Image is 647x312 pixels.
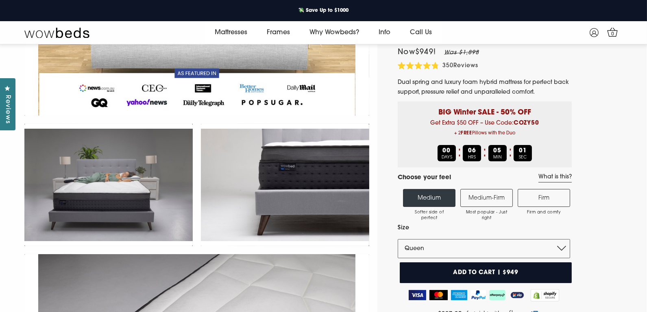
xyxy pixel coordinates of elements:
[444,50,479,56] em: Was $1,898
[404,128,566,138] span: + 2 Pillows with the Duo
[471,290,486,300] img: PayPal Logo
[398,223,570,233] label: Size
[400,262,572,283] button: Add to cart | $949
[403,189,455,207] label: Medium
[538,174,572,183] a: What is this?
[451,290,468,300] img: American Express Logo
[257,21,300,44] a: Frames
[398,174,451,183] h4: Choose your feel
[522,210,566,215] span: Firm and comfy
[460,189,513,207] label: Medium-Firm
[514,120,540,126] b: COZY50
[609,30,617,38] span: 0
[489,290,505,300] img: AfterPay Logo
[519,148,527,154] b: 01
[509,290,526,300] img: ZipPay Logo
[409,290,426,300] img: Visa Logo
[468,148,476,154] b: 06
[531,289,559,301] img: Shopify secure badge
[400,21,442,44] a: Call Us
[429,290,448,300] img: MasterCard Logo
[493,148,501,154] b: 05
[606,25,620,39] a: 0
[453,63,478,69] span: Reviews
[518,189,570,207] label: Firm
[488,145,507,161] div: MIN
[205,21,257,44] a: Mattresses
[24,27,89,38] img: Wow Beds Logo
[404,101,566,118] p: BIG Winter SALE - 50% OFF
[369,21,400,44] a: Info
[461,131,472,136] b: FREE
[398,49,436,56] span: Now $949 !
[398,79,569,95] span: Dual spring and luxury foam hybrid mattress for perfect back support, pressure relief and unparal...
[465,210,508,221] span: Most popular - Just right
[442,63,453,69] span: 350
[404,120,566,138] span: Get Extra $50 OFF – Use Code:
[463,145,481,161] div: HRS
[438,145,456,161] div: DAYS
[514,145,532,161] div: SEC
[398,62,478,71] div: 350Reviews
[292,5,355,16] a: 💸 Save Up to $1000
[300,21,369,44] a: Why Wowbeds?
[442,148,451,154] b: 00
[407,210,451,221] span: Softer side of perfect
[2,95,13,124] span: Reviews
